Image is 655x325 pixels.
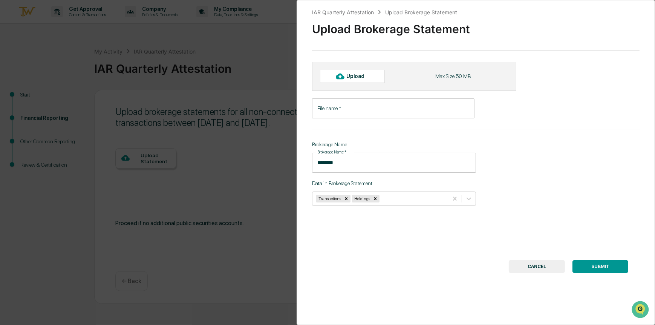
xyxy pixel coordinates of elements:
[631,300,651,320] iframe: Open customer support
[312,141,476,147] p: Brokerage Name
[62,95,93,103] span: Attestations
[52,92,96,106] a: 🗄️Attestations
[55,96,61,102] div: 🗄️
[26,65,95,71] div: We're available if you need us!
[5,106,51,120] a: 🔎Data Lookup
[15,109,47,117] span: Data Lookup
[572,260,628,273] button: SUBMIT
[15,95,49,103] span: Preclearance
[26,58,124,65] div: Start new chat
[509,260,565,273] button: CANCEL
[385,9,457,15] div: Upload Brokerage Statement
[128,60,137,69] button: Start new chat
[312,9,374,15] div: IAR Quarterly Attestation
[352,195,371,202] div: Holdings
[312,16,640,36] div: Upload Brokerage Statement
[317,149,346,155] label: Brokerage Name
[316,195,342,202] div: Transactions
[53,127,91,133] a: Powered byPylon
[8,110,14,116] div: 🔎
[371,195,380,202] div: Remove Holdings
[75,128,91,133] span: Pylon
[312,180,476,186] p: Data in Brokerage Statement
[342,195,350,202] div: Remove Transactions
[8,96,14,102] div: 🖐️
[346,73,371,79] div: Upload
[8,58,21,71] img: 1746055101610-c473b297-6a78-478c-a979-82029cc54cd1
[8,16,137,28] p: How can we help?
[435,73,471,79] div: Max Size 50 MB
[5,92,52,106] a: 🖐️Preclearance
